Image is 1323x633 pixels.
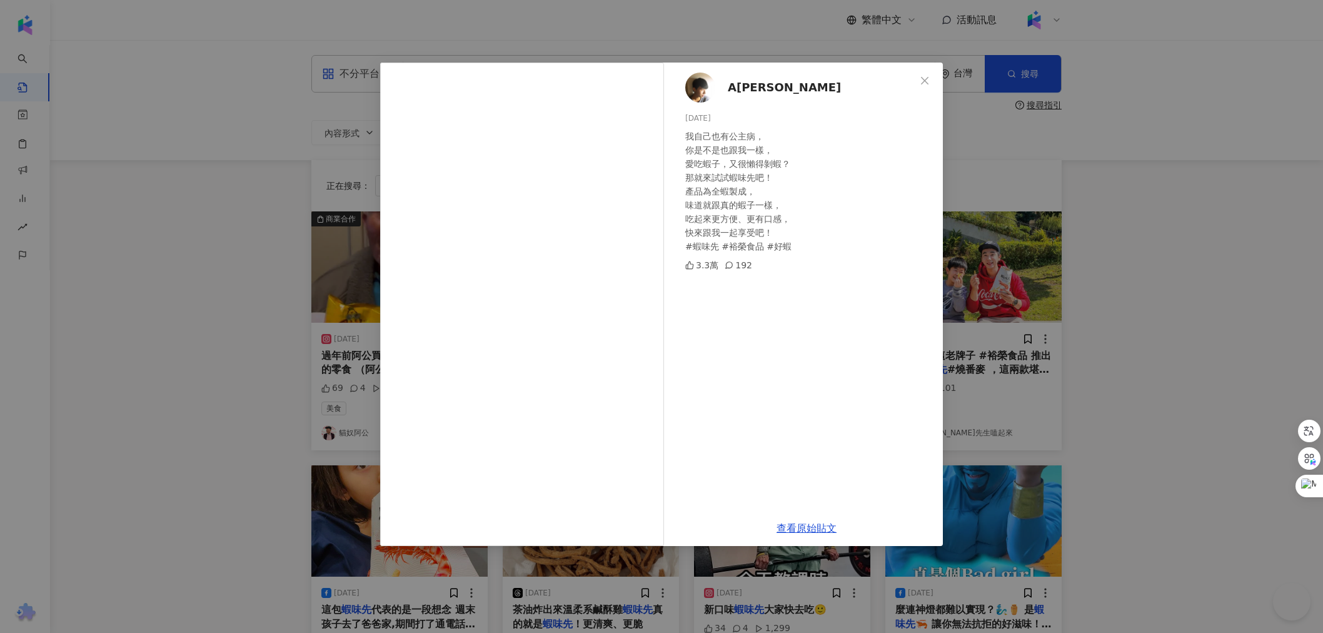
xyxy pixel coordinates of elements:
[685,258,718,272] div: 3.3萬
[685,73,715,103] img: KOL Avatar
[728,79,841,96] span: A[PERSON_NAME]
[685,129,933,253] div: 我自己也有公主病， 你是不是也跟我一樣， 愛吃蝦子，又很懶得剝蝦？ 那就來試試蝦味先吧！ 產品為全蝦製成， 味道就跟真的蝦子一樣， 吃起來更方便、更有口感， 快來跟我一起享受吧！ #蝦味先 #裕...
[725,258,752,272] div: 192
[685,73,915,103] a: KOL AvatarA[PERSON_NAME]
[685,113,933,124] div: [DATE]
[912,68,937,93] button: Close
[920,76,930,86] span: close
[777,522,837,534] a: 查看原始貼文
